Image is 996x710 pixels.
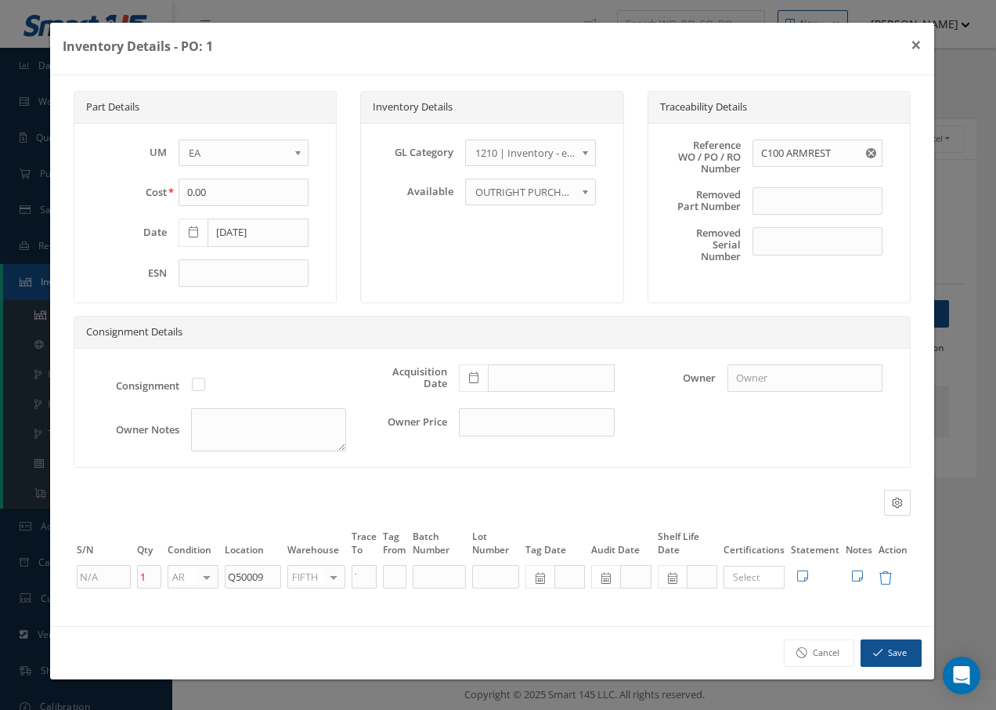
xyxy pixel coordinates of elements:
label: Date [90,226,167,238]
input: Tag From [383,565,406,589]
label: Owner [626,372,716,384]
b: Inventory Details - PO: 1 [63,38,213,55]
th: Location [222,528,284,563]
label: Removed Part Number [664,189,741,212]
th: Audit Date [588,528,654,563]
label: Removed Serial Number [664,227,741,263]
div: Inventory Details [361,92,622,124]
th: Notes [843,528,875,563]
th: Lot Number [469,528,522,563]
label: Owner Price [358,416,447,428]
span: EA [189,143,288,162]
th: Condition [164,528,221,563]
button: Reset [863,139,882,168]
label: Owner Notes [90,424,179,436]
span: OUTRIGHT PURCHASE [475,183,575,201]
th: Shelf Life Date [655,528,720,563]
span: FIFTH [288,569,324,585]
label: ESN [90,267,167,279]
div: Traceability Details [648,92,910,124]
label: UM [90,147,167,158]
div: Open Intercom Messenger [943,657,980,694]
input: Search for option [726,570,775,585]
div: Part Details [74,92,336,124]
th: Action [875,528,911,563]
label: Acquisition Date [358,366,447,389]
label: Consignment [90,380,179,392]
th: Trace To [348,528,380,563]
th: Statement [788,528,843,563]
div: Consignment Details [74,317,910,349]
label: Reference WO / PO / RO Number [664,139,741,175]
span: 1210 | Inventory - expendables [475,143,575,162]
th: Batch Number [410,528,469,563]
label: Cost [90,187,167,198]
input: N/A [77,565,131,589]
button: Save [861,639,922,667]
th: Tag From [380,528,410,563]
span: AR [168,569,197,585]
svg: Reset [866,148,876,158]
label: GL Category [377,147,453,158]
a: Cancel [784,639,854,667]
button: × [898,23,934,67]
label: Available [377,186,453,197]
th: S/N [74,528,134,563]
th: Warehouse [284,528,348,563]
th: Certifications [720,528,788,563]
th: Qty [134,528,165,563]
input: Trace To [352,565,377,589]
th: Tag Date [522,528,588,563]
input: Owner [727,364,882,393]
